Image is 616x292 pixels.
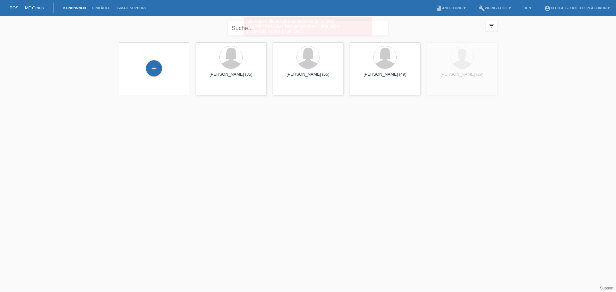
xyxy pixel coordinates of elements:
a: Support [600,286,613,290]
a: POS — MF Group [10,5,44,10]
i: build [478,5,485,12]
div: [PERSON_NAME] (29) [432,72,492,82]
a: E-Mail Support [114,6,150,10]
div: [PERSON_NAME] (65) [278,72,338,82]
a: bookAnleitung ▾ [432,6,469,10]
div: Kund*in hinzufügen [146,63,162,74]
a: buildWerkzeuge ▾ [475,6,514,10]
i: book [436,5,442,12]
a: Kund*innen [60,6,89,10]
div: [PERSON_NAME] (35) [201,72,261,82]
a: account_circleXLCH AG - XXXLutz Pfäffikon ▾ [541,6,613,10]
a: Einkäufe [89,6,113,10]
div: [PERSON_NAME] (49) [355,72,415,82]
i: account_circle [544,5,551,12]
a: DE ▾ [520,6,535,10]
div: Sie haben die falsche Anmeldeseite in Ihren Lesezeichen/Favoriten gespeichert. Bitte nicht [DOMAI... [244,17,372,36]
